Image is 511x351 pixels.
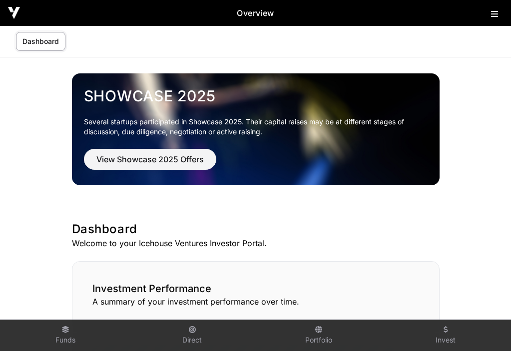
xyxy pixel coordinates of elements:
[461,303,511,351] iframe: Chat Widget
[84,87,428,105] a: Showcase 2025
[92,296,419,308] p: A summary of your investment performance over time.
[386,322,505,349] a: Invest
[84,149,216,170] button: View Showcase 2025 Offers
[260,322,379,349] a: Portfolio
[72,73,440,185] img: Showcase 2025
[16,32,65,51] a: Dashboard
[84,117,420,137] p: Several startups participated in Showcase 2025. Their capital raises may be at different stages o...
[96,153,204,165] span: View Showcase 2025 Offers
[84,159,216,169] a: View Showcase 2025 Offers
[133,322,252,349] a: Direct
[72,237,440,249] p: Welcome to your Icehouse Ventures Investor Portal.
[20,7,491,19] h2: Overview
[8,7,20,19] img: Icehouse Ventures Logo
[6,322,125,349] a: Funds
[72,221,440,237] h1: Dashboard
[92,282,419,296] h2: Investment Performance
